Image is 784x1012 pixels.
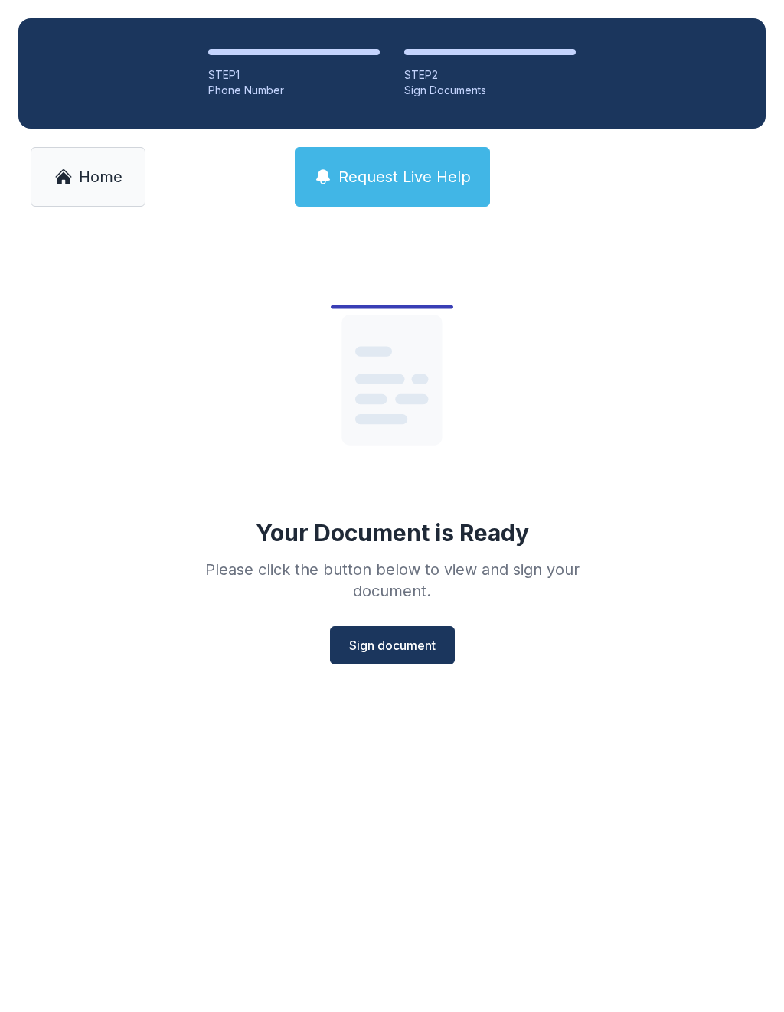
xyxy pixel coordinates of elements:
[171,559,612,602] div: Please click the button below to view and sign your document.
[349,636,436,655] span: Sign document
[404,83,576,98] div: Sign Documents
[208,83,380,98] div: Phone Number
[338,166,471,188] span: Request Live Help
[256,519,529,547] div: Your Document is Ready
[79,166,122,188] span: Home
[208,67,380,83] div: STEP 1
[404,67,576,83] div: STEP 2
